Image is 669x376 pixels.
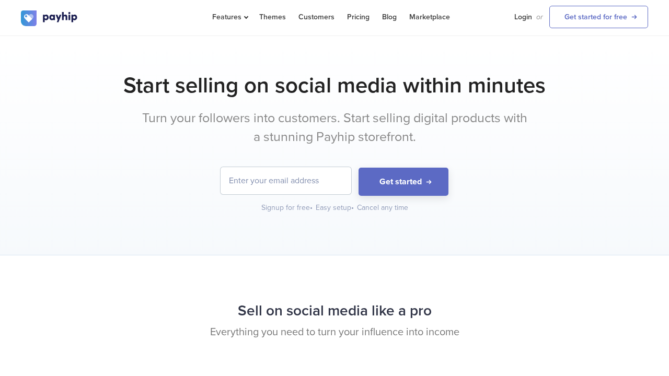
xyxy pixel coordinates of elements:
[21,325,648,340] p: Everything you need to turn your influence into income
[221,167,351,194] input: Enter your email address
[549,6,648,28] a: Get started for free
[21,297,648,325] h2: Sell on social media like a pro
[316,203,355,213] div: Easy setup
[359,168,448,196] button: Get started
[212,13,247,21] span: Features
[261,203,314,213] div: Signup for free
[21,10,78,26] img: logo.svg
[357,203,408,213] div: Cancel any time
[21,73,648,99] h1: Start selling on social media within minutes
[310,203,313,212] span: •
[139,109,530,146] p: Turn your followers into customers. Start selling digital products with a stunning Payhip storefr...
[351,203,354,212] span: •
